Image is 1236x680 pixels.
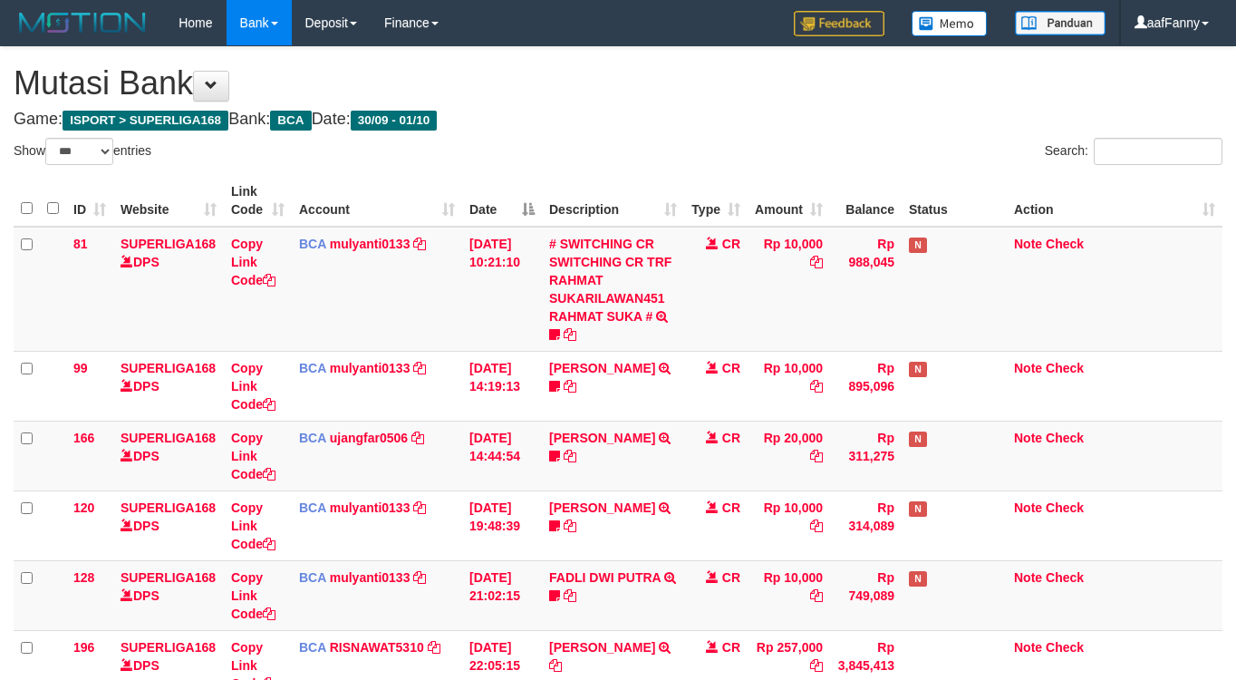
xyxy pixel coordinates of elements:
span: CR [722,431,740,445]
a: Check [1046,237,1084,251]
th: Link Code: activate to sort column ascending [224,175,292,227]
a: # SWITCHING CR SWITCHING CR TRF RAHMAT SUKARILAWAN451 RAHMAT SUKA # [549,237,671,324]
a: Copy FADLI DWI PUTRA to clipboard [564,588,576,603]
a: Copy # SWITCHING CR SWITCHING CR TRF RAHMAT SUKARILAWAN451 RAHMAT SUKA # to clipboard [564,327,576,342]
th: Description: activate to sort column ascending [542,175,684,227]
a: Copy Rp 257,000 to clipboard [810,658,823,673]
a: Copy Link Code [231,361,275,412]
a: Check [1046,640,1084,655]
td: [DATE] 14:19:13 [462,351,542,421]
td: Rp 10,000 [748,227,830,352]
a: Copy Rp 10,000 to clipboard [810,379,823,393]
a: Copy mulyanti0133 to clipboard [413,237,426,251]
a: Copy Link Code [231,431,275,481]
a: Copy mulyanti0133 to clipboard [413,570,426,585]
a: Note [1014,500,1042,515]
td: [DATE] 10:21:10 [462,227,542,352]
a: Note [1014,237,1042,251]
a: Note [1014,431,1042,445]
td: Rp 895,096 [830,351,902,421]
span: Has Note [909,501,927,517]
a: Copy MUHAMMAD REZA to clipboard [564,379,576,393]
a: SUPERLIGA168 [121,500,216,515]
a: Check [1046,361,1084,375]
a: Note [1014,361,1042,375]
a: RISNAWAT5310 [330,640,424,655]
a: Copy Link Code [231,237,275,287]
a: Copy Rp 10,000 to clipboard [810,588,823,603]
a: Check [1046,570,1084,585]
a: Copy Link Code [231,500,275,551]
th: Date: activate to sort column descending [462,175,542,227]
a: FADLI DWI PUTRA [549,570,661,585]
a: Copy Link Code [231,570,275,621]
a: Copy mulyanti0133 to clipboard [413,361,426,375]
span: Has Note [909,432,927,447]
a: SUPERLIGA168 [121,640,216,655]
a: mulyanti0133 [330,237,410,251]
a: Copy mulyanti0133 to clipboard [413,500,426,515]
td: [DATE] 19:48:39 [462,491,542,560]
a: Note [1014,640,1042,655]
td: Rp 10,000 [748,491,830,560]
td: Rp 988,045 [830,227,902,352]
a: Copy Rp 20,000 to clipboard [810,449,823,463]
span: 128 [73,570,94,585]
span: 120 [73,500,94,515]
span: Has Note [909,571,927,587]
span: BCA [299,431,326,445]
span: BCA [299,237,326,251]
td: [DATE] 21:02:15 [462,560,542,630]
a: Copy Rp 10,000 to clipboard [810,255,823,269]
a: mulyanti0133 [330,500,410,515]
a: Copy AKBAR SAPUTR to clipboard [564,519,576,533]
th: ID: activate to sort column ascending [66,175,113,227]
span: Has Note [909,362,927,377]
img: panduan.png [1015,11,1106,35]
span: CR [722,237,740,251]
a: Copy NOVEN ELING PRAYOG to clipboard [564,449,576,463]
h1: Mutasi Bank [14,65,1222,102]
a: SUPERLIGA168 [121,570,216,585]
td: [DATE] 14:44:54 [462,421,542,491]
a: Check [1046,500,1084,515]
td: Rp 311,275 [830,421,902,491]
td: DPS [113,560,224,630]
a: SUPERLIGA168 [121,431,216,445]
span: CR [722,570,740,585]
td: DPS [113,491,224,560]
span: Has Note [909,238,927,253]
select: Showentries [45,138,113,165]
th: Balance [830,175,902,227]
a: [PERSON_NAME] [549,500,655,515]
span: 196 [73,640,94,655]
th: Type: activate to sort column ascending [684,175,748,227]
img: Button%20Memo.svg [912,11,988,36]
input: Search: [1094,138,1222,165]
span: 81 [73,237,88,251]
img: MOTION_logo.png [14,9,151,36]
a: [PERSON_NAME] [549,640,655,655]
td: Rp 749,089 [830,560,902,630]
td: Rp 10,000 [748,351,830,421]
span: BCA [270,111,311,131]
a: Copy MUHAMMAD ALAMSUDDI to clipboard [549,658,562,673]
span: CR [722,500,740,515]
span: BCA [299,500,326,515]
td: DPS [113,227,224,352]
span: BCA [299,570,326,585]
th: Account: activate to sort column ascending [292,175,462,227]
a: Copy ujangfar0506 to clipboard [411,431,424,445]
label: Show entries [14,138,151,165]
td: Rp 314,089 [830,491,902,560]
a: Copy Rp 10,000 to clipboard [810,519,823,533]
a: [PERSON_NAME] [549,361,655,375]
h4: Game: Bank: Date: [14,111,1222,129]
a: SUPERLIGA168 [121,361,216,375]
img: Feedback.jpg [794,11,884,36]
a: mulyanti0133 [330,361,410,375]
span: 166 [73,431,94,445]
td: DPS [113,351,224,421]
span: CR [722,640,740,655]
span: BCA [299,640,326,655]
